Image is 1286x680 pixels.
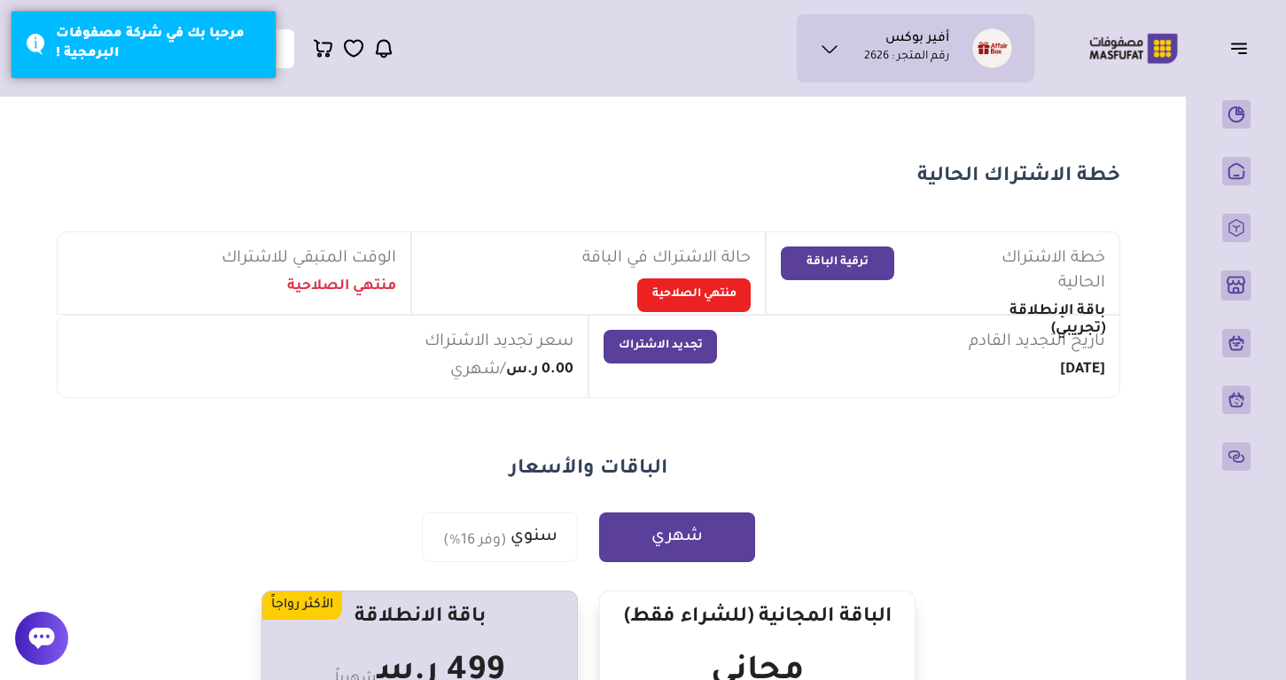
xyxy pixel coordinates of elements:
[637,278,751,312] button: منتهي الصلاحية
[781,246,894,280] button: ترقية الباقة
[604,330,717,363] button: تجديد الاشتراك
[864,49,949,66] p: رقم المتجر : 2626
[885,31,949,49] h1: أفير بوكس
[1060,362,1105,379] h1: [DATE]
[450,358,506,383] span: /شهري
[56,25,262,65] div: مرحبا بك في شركة مصفوفات البرمجية !
[57,163,1120,191] h1: خطة الاشتراك الحالية
[422,512,578,562] button: سنوي(وفر 16%)
[262,591,342,620] div: الأكثر رواجاً
[955,246,1105,296] span: خطة الاشتراك الحالية
[222,246,396,271] span: الوقت المتبقي للاشتراك
[425,330,573,355] span: سعر تجديد الاشتراك
[443,530,507,551] sub: (وفر 16%)
[14,456,1163,484] h1: الباقات والأسعار
[599,512,755,562] button: شهري
[955,303,1105,339] h1: باقة الإنطلاقة (تجريبي)
[972,28,1012,68] img: ماجد العنزي
[506,362,573,379] h1: 0.00 ر.س
[1077,31,1190,66] img: Logo
[624,606,892,630] h1: الباقة المجانية (للشراء فقط)
[582,246,751,271] span: حالة الاشتراك في الباقة
[287,278,396,296] h1: منتهي الصلاحية
[969,330,1105,355] span: تاريخ التجديد القادم
[355,606,486,630] h1: باقة الانطلاقة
